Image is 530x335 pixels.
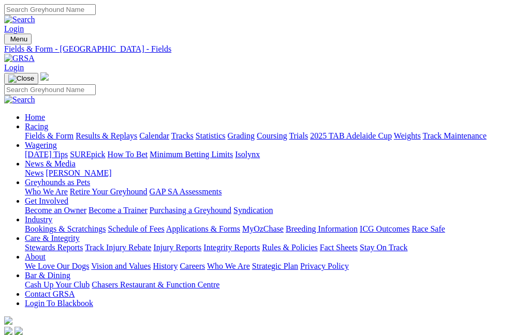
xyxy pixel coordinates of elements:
[46,169,111,177] a: [PERSON_NAME]
[14,327,23,335] img: twitter.svg
[25,206,526,215] div: Get Involved
[89,206,148,215] a: Become a Trainer
[25,280,90,289] a: Cash Up Your Club
[25,196,68,205] a: Get Involved
[228,131,255,140] a: Grading
[92,280,219,289] a: Chasers Restaurant & Function Centre
[207,262,250,270] a: Who We Are
[25,187,68,196] a: Who We Are
[4,84,96,95] input: Search
[4,73,38,84] button: Toggle navigation
[150,150,233,159] a: Minimum Betting Limits
[286,224,358,233] a: Breeding Information
[25,141,57,149] a: Wagering
[25,122,48,131] a: Racing
[25,169,526,178] div: News & Media
[411,224,445,233] a: Race Safe
[25,299,93,308] a: Login To Blackbook
[4,44,526,54] a: Fields & Form - [GEOGRAPHIC_DATA] - Fields
[25,280,526,290] div: Bar & Dining
[252,262,298,270] a: Strategic Plan
[262,243,318,252] a: Rules & Policies
[360,224,409,233] a: ICG Outcomes
[166,224,240,233] a: Applications & Forms
[85,243,151,252] a: Track Injury Rebate
[4,54,35,63] img: GRSA
[40,72,49,81] img: logo-grsa-white.png
[25,262,89,270] a: We Love Our Dogs
[25,159,76,168] a: News & Media
[153,243,201,252] a: Injury Reports
[25,243,526,252] div: Care & Integrity
[180,262,205,270] a: Careers
[300,262,349,270] a: Privacy Policy
[235,150,260,159] a: Isolynx
[203,243,260,252] a: Integrity Reports
[25,224,526,234] div: Industry
[25,150,526,159] div: Wagering
[4,15,35,24] img: Search
[360,243,407,252] a: Stay On Track
[25,206,86,215] a: Become an Owner
[25,131,526,141] div: Racing
[25,187,526,196] div: Greyhounds as Pets
[233,206,273,215] a: Syndication
[4,34,32,44] button: Toggle navigation
[25,224,106,233] a: Bookings & Scratchings
[4,4,96,15] input: Search
[310,131,392,140] a: 2025 TAB Adelaide Cup
[4,24,24,33] a: Login
[76,131,137,140] a: Results & Replays
[150,206,231,215] a: Purchasing a Greyhound
[171,131,194,140] a: Tracks
[70,150,105,159] a: SUREpick
[257,131,287,140] a: Coursing
[153,262,178,270] a: History
[25,131,73,140] a: Fields & Form
[139,131,169,140] a: Calendar
[10,35,27,43] span: Menu
[25,178,90,187] a: Greyhounds as Pets
[394,131,421,140] a: Weights
[242,224,284,233] a: MyOzChase
[4,63,24,72] a: Login
[25,252,46,261] a: About
[25,271,70,280] a: Bar & Dining
[25,290,75,298] a: Contact GRSA
[196,131,226,140] a: Statistics
[91,262,151,270] a: Vision and Values
[25,262,526,271] div: About
[25,215,52,224] a: Industry
[25,113,45,121] a: Home
[108,224,164,233] a: Schedule of Fees
[150,187,222,196] a: GAP SA Assessments
[25,243,83,252] a: Stewards Reports
[289,131,308,140] a: Trials
[25,234,80,242] a: Care & Integrity
[25,150,68,159] a: [DATE] Tips
[4,327,12,335] img: facebook.svg
[70,187,148,196] a: Retire Your Greyhound
[108,150,148,159] a: How To Bet
[4,95,35,104] img: Search
[25,169,43,177] a: News
[8,74,34,83] img: Close
[320,243,358,252] a: Fact Sheets
[423,131,487,140] a: Track Maintenance
[4,316,12,325] img: logo-grsa-white.png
